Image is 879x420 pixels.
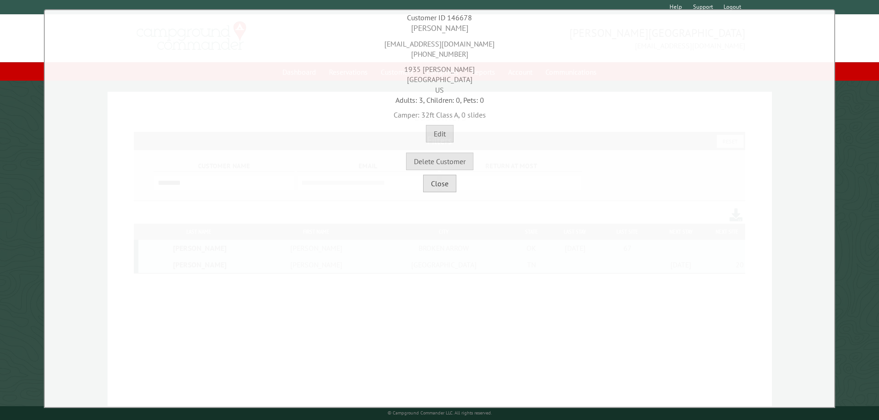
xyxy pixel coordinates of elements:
div: Camper: 32ft Class A, 0 slides [47,105,832,120]
div: Customer ID 146678 [47,12,832,23]
div: [EMAIL_ADDRESS][DOMAIN_NAME] [PHONE_NUMBER] [47,34,832,59]
div: 1935 [PERSON_NAME] [GEOGRAPHIC_DATA] US [47,59,832,95]
button: Edit [426,125,454,142]
div: Adults: 3, Children: 0, Pets: 0 [47,95,832,105]
small: © Campground Commander LLC. All rights reserved. [388,410,492,416]
button: Delete Customer [406,153,473,170]
button: Close [423,175,456,192]
div: [PERSON_NAME] [47,23,832,34]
